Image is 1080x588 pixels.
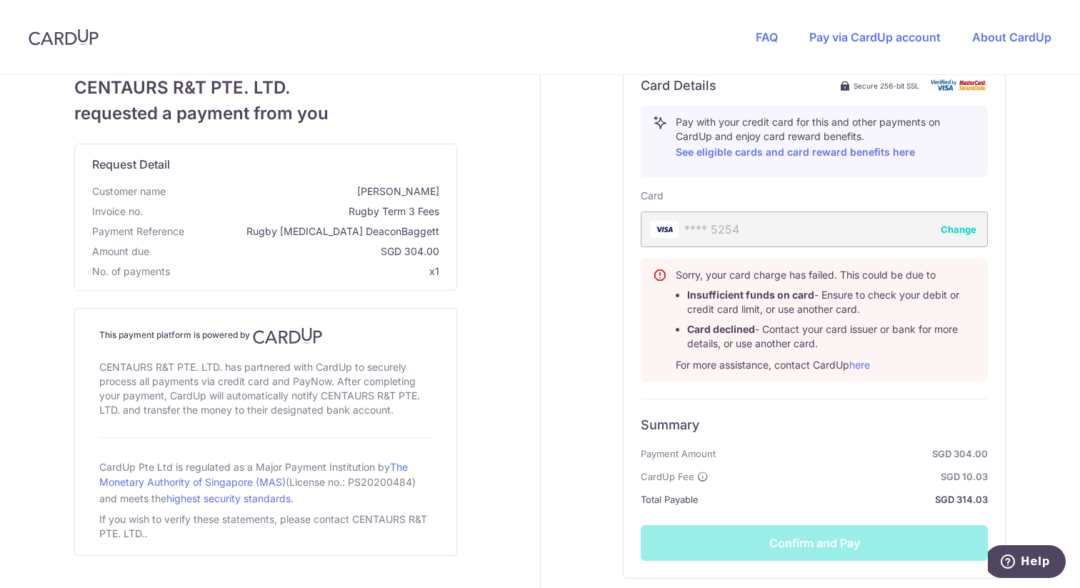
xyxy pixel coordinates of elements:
a: See eligible cards and card reward benefits here [676,146,915,158]
iframe: Opens a widget where you can find more information [988,545,1066,581]
span: Rugby Term 3 Fees [149,204,439,219]
span: CardUp Fee [641,468,694,485]
a: Pay via CardUp account [809,30,941,44]
img: card secure [931,79,988,91]
span: Invoice no. [92,204,143,219]
a: highest security standards [166,492,291,504]
span: SGD 304.00 [155,244,439,259]
a: here [849,359,870,371]
span: translation missing: en.request_detail [92,157,170,171]
strong: SGD 314.03 [704,491,988,508]
span: [PERSON_NAME] [171,184,439,199]
span: CENTAURS R&T PTE. LTD. [74,75,457,101]
div: CENTAURS R&T PTE. LTD. has partnered with CardUp to securely process all payments via credit card... [99,357,432,420]
button: Change [941,222,976,236]
li: - Contact your card issuer or bank for more details, or use another card. [687,322,976,351]
li: - Ensure to check your debit or credit card limit, or use another card. [687,288,976,317]
div: If you wish to verify these statements, please contact CENTAURS R&T PTE. LTD.. [99,509,432,544]
span: Customer name [92,184,166,199]
b: Insufficient funds on card [687,289,814,301]
span: Total Payable [641,491,699,508]
strong: SGD 10.03 [714,468,988,485]
h4: This payment platform is powered by [99,327,432,344]
h6: Card Details [641,77,716,94]
span: Amount due [92,244,149,259]
div: CardUp Pte Ltd is regulated as a Major Payment Institution by (License no.: PS20200484) and meets... [99,455,432,509]
span: Payment Amount [641,445,716,462]
b: Card declined [687,323,755,335]
img: CardUp [253,327,323,344]
span: No. of payments [92,264,170,279]
strong: SGD 304.00 [721,445,988,462]
a: About CardUp [972,30,1051,44]
div: Sorry, your card charge has failed. This could be due to For more assistance, contact CardUp [676,268,976,372]
label: Card [641,189,664,203]
span: x1 [429,265,439,277]
p: Pay with your credit card for this and other payments on CardUp and enjoy card reward benefits. [676,115,976,161]
span: translation missing: en.payment_reference [92,225,184,237]
img: CardUp [29,29,99,46]
h6: Summary [641,417,988,434]
a: FAQ [756,30,778,44]
span: requested a payment from you [74,101,457,126]
span: Secure 256-bit SSL [854,80,919,91]
span: Rugby [MEDICAL_DATA] DeaconBaggett [190,224,439,239]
